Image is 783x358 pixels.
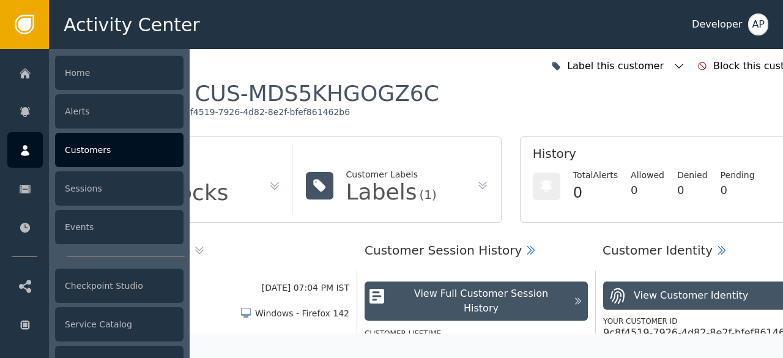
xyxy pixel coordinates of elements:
div: Labels [346,181,417,203]
div: Home [55,56,184,90]
div: Alerts [55,94,184,129]
div: Windows - Firefox 142 [255,307,349,320]
div: Events [55,210,184,244]
div: 0 [573,182,618,204]
div: Denied [677,169,708,182]
a: Alerts [7,94,184,129]
div: Sessions [55,171,184,206]
button: AP [748,13,768,35]
a: Customers [7,132,184,168]
div: View Customer Identity [634,288,748,303]
div: (1) [419,188,436,201]
div: 0 [721,182,755,198]
div: 0 [677,182,708,198]
div: Customer Session History [365,241,522,259]
div: Customer : [67,80,439,107]
div: Label this customer [567,59,667,73]
button: Label this customer [548,53,688,80]
div: View Full Customer Session History [395,286,567,316]
div: 9c8f4519-7926-4d82-8e2f-bfef861462b6 [174,107,350,118]
div: [DATE] 07:04 PM IST [262,282,349,294]
div: Customers [55,133,184,167]
label: Customer Lifetime [365,329,441,338]
div: CUS-MDS5KHGOGZ6C [195,80,439,107]
a: Sessions [7,171,184,206]
div: Allowed [631,169,664,182]
div: Customer Labels [346,168,437,181]
a: Events [7,209,184,245]
div: Total Alerts [573,169,618,182]
div: 0 [631,182,664,198]
a: Service Catalog [7,307,184,342]
span: Activity Center [64,11,200,39]
a: Home [7,55,184,91]
div: Service Catalog [55,307,184,341]
div: Developer [692,17,742,32]
a: Checkpoint Studio [7,268,184,304]
div: Pending [721,169,755,182]
div: Checkpoint Studio [55,269,184,303]
div: Customer Identity [603,241,713,259]
button: View Full Customer Session History [365,282,588,321]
